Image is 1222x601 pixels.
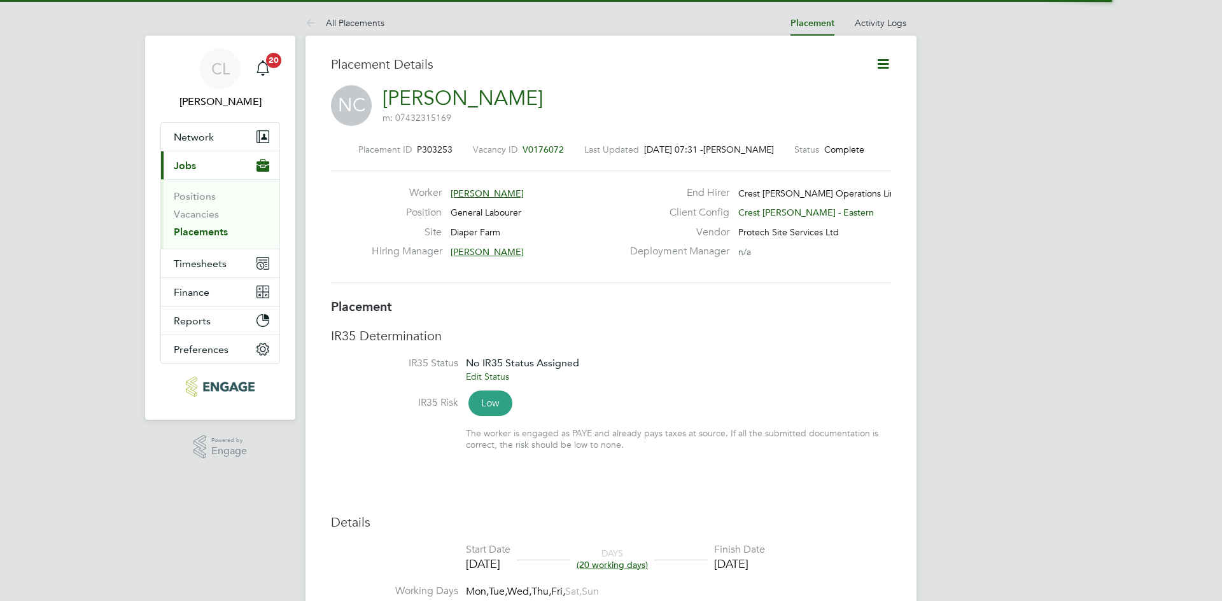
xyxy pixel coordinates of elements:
a: Edit Status [466,371,509,382]
span: CL [211,60,230,77]
a: Go to home page [160,376,280,397]
a: Powered byEngage [193,435,248,459]
b: Placement [331,299,392,314]
button: Network [161,123,279,151]
span: Mon, [466,585,489,598]
h3: Details [331,514,891,530]
span: n/a [738,246,751,258]
span: Timesheets [174,258,227,270]
label: Vacancy ID [473,144,517,155]
a: All Placements [305,17,384,29]
label: Last Updated [584,144,639,155]
span: Low [468,390,512,416]
a: Vacancies [174,208,219,220]
h3: Placement Details [331,56,856,73]
span: No IR35 Status Assigned [466,357,579,369]
span: Sun [582,585,599,598]
a: Placements [174,226,228,238]
button: Jobs [161,151,279,179]
span: Preferences [174,343,228,356]
label: IR35 Status [331,357,458,370]
span: [DATE] 07:31 - [644,144,703,155]
label: Status [794,144,819,155]
label: Client Config [622,206,729,219]
span: Tue, [489,585,507,598]
nav: Main navigation [145,36,295,420]
a: Placement [790,18,834,29]
span: Powered by [211,435,247,446]
button: Preferences [161,335,279,363]
div: Jobs [161,179,279,249]
label: IR35 Risk [331,396,458,410]
button: Reports [161,307,279,335]
a: 20 [250,48,276,89]
label: Position [372,206,442,219]
span: Wed, [507,585,531,598]
div: Finish Date [714,543,765,556]
span: V0176072 [523,144,564,155]
a: [PERSON_NAME] [383,86,543,111]
h3: IR35 Determination [331,328,891,344]
span: General Labourer [451,207,521,218]
span: P303253 [417,144,453,155]
div: [DATE] [714,556,765,571]
span: [PERSON_NAME] [451,246,524,258]
span: Jobs [174,160,196,172]
span: Crest [PERSON_NAME] Operations Limited [738,188,913,199]
div: [DATE] [466,556,510,571]
label: Worker [372,186,442,200]
span: Reports [174,315,211,327]
label: Site [372,226,442,239]
span: Thu, [531,585,551,598]
label: Placement ID [358,144,412,155]
div: DAYS [570,548,654,570]
a: Activity Logs [855,17,906,29]
span: [PERSON_NAME] [703,144,774,155]
div: The worker is engaged as PAYE and already pays taxes at source. If all the submitted documentatio... [466,427,891,450]
label: End Hirer [622,186,729,200]
label: Deployment Manager [622,245,729,258]
span: Fri, [551,585,565,598]
span: Finance [174,286,209,298]
img: protechltd-logo-retina.png [186,376,254,397]
button: Timesheets [161,249,279,277]
label: Working Days [331,584,458,598]
a: CL[PERSON_NAME] [160,48,280,109]
span: Protech Site Services Ltd [738,226,839,238]
label: Hiring Manager [372,245,442,258]
span: 20 [266,53,281,68]
span: Complete [824,144,864,155]
div: Start Date [466,543,510,556]
span: Sat, [565,585,582,598]
span: [PERSON_NAME] [451,188,524,199]
span: Crest [PERSON_NAME] - Eastern [738,207,874,218]
span: Chloe Lyons [160,94,280,109]
span: m: 07432315169 [383,112,451,123]
label: Vendor [622,226,729,239]
button: Finance [161,278,279,306]
span: NC [331,85,372,126]
a: Positions [174,190,216,202]
span: Network [174,131,214,143]
span: (20 working days) [577,559,648,570]
span: Engage [211,446,247,457]
span: Diaper Farm [451,226,500,238]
